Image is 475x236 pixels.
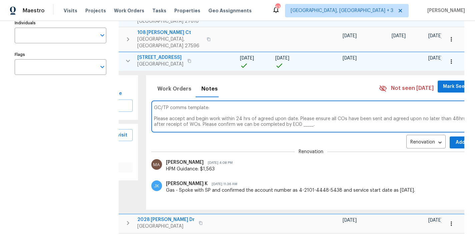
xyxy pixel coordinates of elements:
span: Properties [174,7,200,14]
span: [DATE] [343,56,357,61]
button: Open [98,62,107,72]
span: [DATE] [428,56,442,61]
span: [DATE] [240,56,254,61]
img: Muzammil Ahamedhussain [151,159,162,170]
span: Visits [64,7,77,14]
span: [GEOGRAPHIC_DATA] [137,223,195,230]
button: Open [98,31,107,40]
div: Renovation [406,137,446,148]
img: Jambunathan K [151,180,162,191]
div: HPM Guidance: $1,563 [166,166,471,172]
span: [DATE] 4:08 PM [204,161,233,164]
span: [GEOGRAPHIC_DATA], [GEOGRAPHIC_DATA] 27596 [137,36,203,49]
span: [STREET_ADDRESS] [137,54,183,61]
span: [DATE] [428,218,442,223]
div: Gas - Spoke with SP and confirmed the account number as 4-2101-4448-5438 and service start date a... [166,187,471,194]
span: Maestro [23,7,45,14]
span: [GEOGRAPHIC_DATA] [137,61,183,68]
span: [PERSON_NAME] [425,7,465,14]
span: Work Orders [157,84,191,94]
button: Mark Seen [438,81,473,93]
span: [GEOGRAPHIC_DATA], [GEOGRAPHIC_DATA] + 3 [291,7,393,14]
label: Individuals [15,21,106,25]
span: 108 [PERSON_NAME] Ct [137,29,203,36]
span: 2028 [PERSON_NAME] Dr [137,216,195,223]
span: [DATE] [343,34,357,38]
span: Geo Assignments [208,7,252,14]
textarea: GC/TP comms template: Please accept and begin work within 24 hrs of agreed upon date. Please ensu... [154,105,469,127]
label: Flags [15,53,106,57]
span: Not seen [DATE] [391,85,434,92]
span: [PERSON_NAME] K [166,181,208,186]
span: Projects [85,7,106,14]
span: Work Orders [114,7,144,14]
span: [DATE] [275,56,289,61]
span: [DATE] 11:36 AM [208,182,237,186]
span: [PERSON_NAME] [166,160,204,165]
span: Renovation [299,148,323,155]
span: [DATE] [392,34,406,38]
span: Mark Seen [443,83,468,91]
span: [DATE] [428,34,442,38]
span: [DATE] [343,218,357,223]
span: Tasks [152,8,166,13]
span: Notes [201,84,218,94]
div: 63 [275,4,280,11]
button: Add [450,136,471,149]
span: Add [455,138,466,147]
